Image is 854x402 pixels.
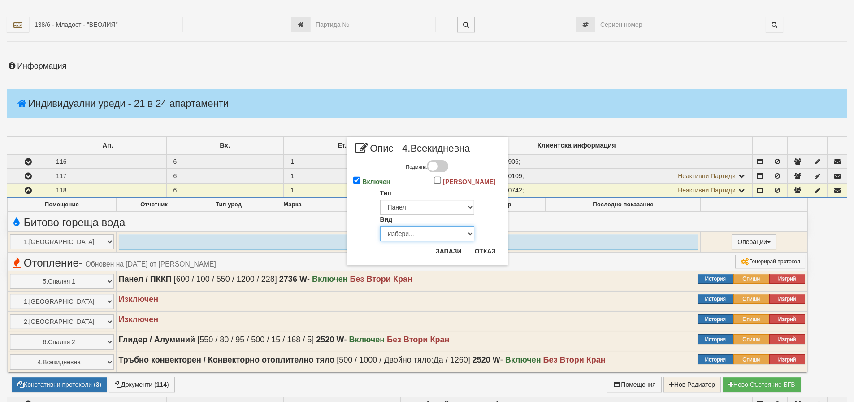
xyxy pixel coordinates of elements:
[430,244,467,258] button: Запази
[362,177,390,186] label: Включен
[469,244,501,258] button: Отказ
[443,177,495,186] label: [PERSON_NAME]
[380,215,393,224] label: Вид
[353,144,470,160] span: Опис - 4.Всекидневна
[406,160,448,174] div: Подмяна
[380,188,391,197] label: Тип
